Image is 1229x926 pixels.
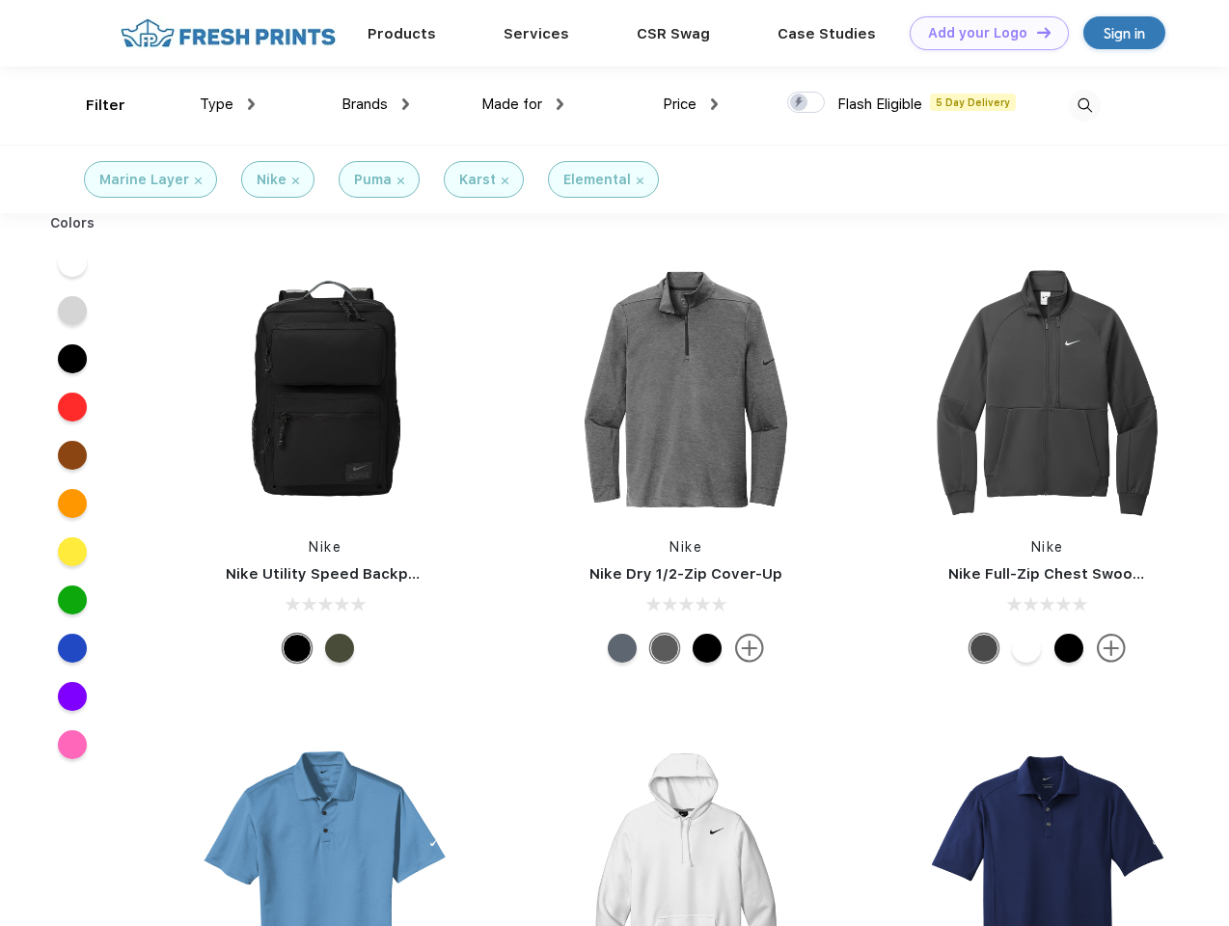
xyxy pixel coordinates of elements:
[1069,90,1101,122] img: desktop_search.svg
[502,177,508,184] img: filter_cancel.svg
[1012,634,1041,663] div: White
[563,170,631,190] div: Elemental
[368,25,436,42] a: Products
[608,634,637,663] div: Navy Heather
[735,634,764,663] img: more.svg
[397,177,404,184] img: filter_cancel.svg
[283,634,312,663] div: Black
[1104,22,1145,44] div: Sign in
[970,634,998,663] div: Anthracite
[402,98,409,110] img: dropdown.png
[459,170,496,190] div: Karst
[86,95,125,117] div: Filter
[292,177,299,184] img: filter_cancel.svg
[354,170,392,190] div: Puma
[1097,634,1126,663] img: more.svg
[248,98,255,110] img: dropdown.png
[36,213,110,233] div: Colors
[257,170,287,190] div: Nike
[637,177,643,184] img: filter_cancel.svg
[930,94,1016,111] span: 5 Day Delivery
[341,95,388,113] span: Brands
[325,634,354,663] div: Cargo Khaki
[948,565,1205,583] a: Nike Full-Zip Chest Swoosh Jacket
[919,261,1176,518] img: func=resize&h=266
[1054,634,1083,663] div: Black
[309,539,341,555] a: Nike
[195,177,202,184] img: filter_cancel.svg
[1083,16,1165,49] a: Sign in
[589,565,782,583] a: Nike Dry 1/2-Zip Cover-Up
[663,95,696,113] span: Price
[115,16,341,50] img: fo%20logo%202.webp
[557,98,563,110] img: dropdown.png
[928,25,1027,41] div: Add your Logo
[197,261,453,518] img: func=resize&h=266
[669,539,702,555] a: Nike
[504,25,569,42] a: Services
[837,95,922,113] span: Flash Eligible
[99,170,189,190] div: Marine Layer
[200,95,233,113] span: Type
[711,98,718,110] img: dropdown.png
[650,634,679,663] div: Black Heather
[226,565,434,583] a: Nike Utility Speed Backpack
[1037,27,1051,38] img: DT
[693,634,722,663] div: Black
[637,25,710,42] a: CSR Swag
[558,261,814,518] img: func=resize&h=266
[1031,539,1064,555] a: Nike
[481,95,542,113] span: Made for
